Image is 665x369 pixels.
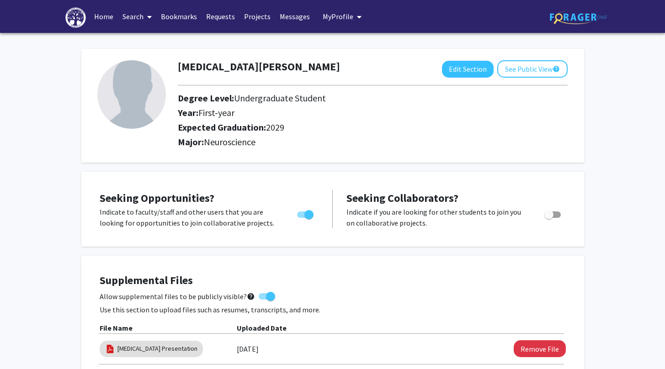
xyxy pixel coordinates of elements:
span: Undergraduate Student [234,92,326,104]
span: Seeking Collaborators? [346,191,458,205]
h2: Expected Graduation: [178,122,516,133]
h1: [MEDICAL_DATA][PERSON_NAME] [178,60,340,74]
p: Indicate to faculty/staff and other users that you are looking for opportunities to join collabor... [100,206,280,228]
a: Projects [239,0,275,32]
img: pdf_icon.png [105,344,115,354]
mat-icon: help [553,63,560,74]
span: First-year [198,107,234,118]
button: Remove Transcranial Magnetic Stimulation Presentation File [514,340,566,357]
iframe: Chat [7,328,39,362]
h2: Year: [178,107,516,118]
a: Search [118,0,156,32]
button: See Public View [497,60,568,78]
span: Allow supplemental files to be publicly visible? [100,291,255,302]
span: Neuroscience [204,136,255,148]
span: Seeking Opportunities? [100,191,214,205]
a: Requests [202,0,239,32]
div: Toggle [293,206,319,220]
img: High Point University Logo [65,7,86,28]
p: Indicate if you are looking for other students to join you on collaborative projects. [346,206,527,228]
img: ForagerOne Logo [550,10,607,24]
a: [MEDICAL_DATA] Presentation [117,344,197,353]
a: Home [90,0,118,32]
h4: Supplemental Files [100,274,566,287]
mat-icon: help [247,291,255,302]
h2: Degree Level: [178,93,516,104]
a: Bookmarks [156,0,202,32]
label: [DATE] [237,341,259,357]
img: Profile Picture [97,60,166,129]
span: 2029 [266,121,284,133]
span: My Profile [323,12,353,21]
a: Messages [275,0,314,32]
b: Uploaded Date [237,323,287,332]
b: File Name [100,323,133,332]
div: Toggle [541,206,566,220]
button: Edit Section [442,61,494,78]
p: Use this section to upload files such as resumes, transcripts, and more. [100,304,566,315]
h2: Major: [178,137,568,148]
